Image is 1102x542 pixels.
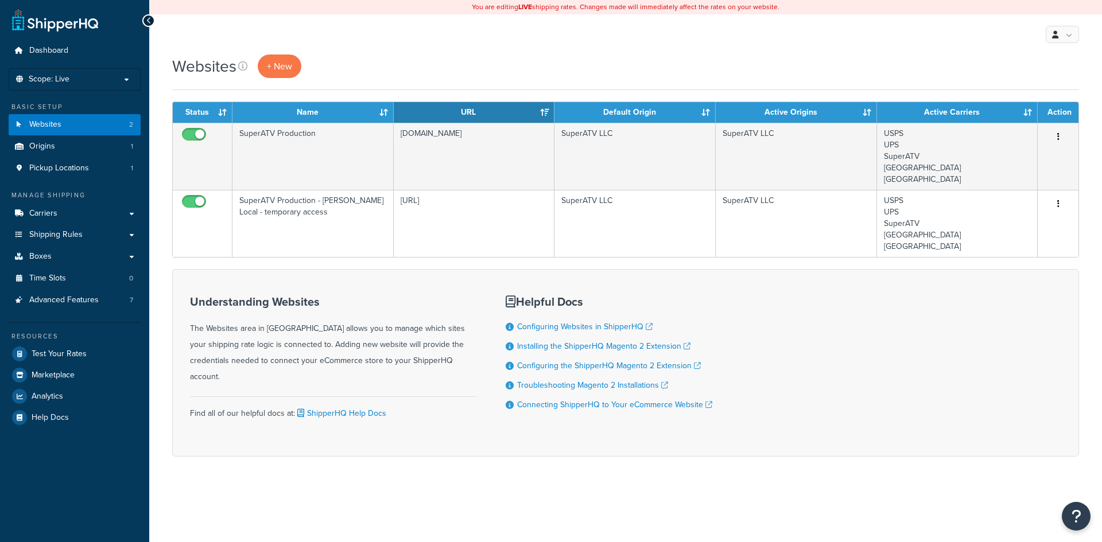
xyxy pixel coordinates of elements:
th: Active Carriers: activate to sort column ascending [877,102,1038,123]
span: 1 [131,163,133,173]
td: SuperATV Production [232,123,394,190]
a: Advanced Features 7 [9,290,141,311]
td: SuperATV LLC [716,190,877,257]
h3: Understanding Websites [190,295,477,308]
td: SuperATV LLC [554,123,716,190]
th: Name: activate to sort column ascending [232,102,394,123]
span: + New [267,60,292,73]
span: 0 [129,274,133,283]
span: Carriers [29,209,57,219]
th: Status: activate to sort column ascending [173,102,232,123]
span: Boxes [29,252,52,262]
a: + New [258,54,301,78]
a: Shipping Rules [9,224,141,245]
a: Websites 2 [9,114,141,135]
li: Websites [9,114,141,135]
a: Boxes [9,246,141,267]
b: LIVE [518,2,532,12]
li: Origins [9,136,141,157]
li: Pickup Locations [9,158,141,179]
td: SuperATV LLC [716,123,877,190]
span: Help Docs [32,413,69,423]
span: 1 [131,142,133,151]
h3: Helpful Docs [506,295,712,308]
td: USPS UPS SuperATV [GEOGRAPHIC_DATA] [GEOGRAPHIC_DATA] [877,190,1038,257]
div: The Websites area in [GEOGRAPHIC_DATA] allows you to manage which sites your shipping rate logic ... [190,295,477,385]
td: [DOMAIN_NAME] [394,123,555,190]
span: Websites [29,120,61,130]
a: Carriers [9,203,141,224]
span: Time Slots [29,274,66,283]
span: Analytics [32,392,63,401]
a: Dashboard [9,40,141,61]
td: SuperATV Production - [PERSON_NAME] Local - temporary access [232,190,394,257]
span: Pickup Locations [29,163,89,173]
th: URL: activate to sort column ascending [394,102,555,123]
a: Connecting ShipperHQ to Your eCommerce Website [517,399,712,411]
li: Advanced Features [9,290,141,311]
div: Find all of our helpful docs at: [190,396,477,422]
td: SuperATV LLC [554,190,716,257]
a: Installing the ShipperHQ Magento 2 Extension [517,340,690,352]
div: Resources [9,332,141,341]
a: Analytics [9,386,141,407]
span: 7 [130,295,133,305]
a: Configuring the ShipperHQ Magento 2 Extension [517,360,701,372]
td: [URL] [394,190,555,257]
a: Help Docs [9,407,141,428]
span: Dashboard [29,46,68,56]
span: Marketplace [32,371,75,380]
a: Pickup Locations 1 [9,158,141,179]
span: Test Your Rates [32,349,87,359]
a: ShipperHQ Home [12,9,98,32]
span: Advanced Features [29,295,99,305]
a: Troubleshooting Magento 2 Installations [517,379,668,391]
span: Scope: Live [29,75,69,84]
a: ShipperHQ Help Docs [295,407,386,419]
div: Manage Shipping [9,190,141,200]
span: Origins [29,142,55,151]
span: 2 [129,120,133,130]
td: USPS UPS SuperATV [GEOGRAPHIC_DATA] [GEOGRAPHIC_DATA] [877,123,1038,190]
a: Configuring Websites in ShipperHQ [517,321,653,333]
a: Test Your Rates [9,344,141,364]
a: Time Slots 0 [9,268,141,289]
th: Active Origins: activate to sort column ascending [716,102,877,123]
span: Shipping Rules [29,230,83,240]
button: Open Resource Center [1062,502,1091,531]
li: Time Slots [9,268,141,289]
div: Basic Setup [9,102,141,112]
h1: Websites [172,55,236,77]
a: Origins 1 [9,136,141,157]
th: Default Origin: activate to sort column ascending [554,102,716,123]
a: Marketplace [9,365,141,385]
th: Action [1038,102,1078,123]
